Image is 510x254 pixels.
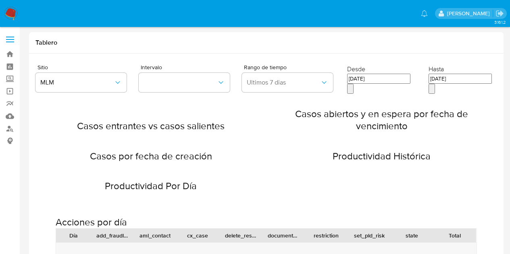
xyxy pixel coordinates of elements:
[35,73,127,92] button: MLM
[96,231,128,240] div: add_fraudlist
[35,39,497,47] h1: Tablero
[244,64,347,70] span: Rango de tiempo
[310,231,342,240] div: restriction
[58,150,243,162] h2: Casos por fecha de creación
[247,78,320,87] span: Ultimos 7 dias
[182,231,213,240] div: cx_case
[429,64,444,73] label: Hasta
[58,120,243,132] h2: Casos entrantes vs casos salientes
[56,216,477,228] h2: Acciones por día
[289,150,474,162] h2: Productividad Histórica
[495,9,504,18] a: Salir
[225,231,256,240] div: delete_restriction
[421,10,428,17] a: Notificaciones
[268,231,299,240] div: documentation_requested
[141,64,244,70] span: Intervalo
[347,64,365,73] label: Desde
[396,231,428,240] div: state
[62,231,85,240] div: Día
[37,64,141,70] span: Sitio
[439,231,470,240] div: Total
[40,78,114,87] span: MLM
[447,10,493,17] p: loui.hernandezrodriguez@mercadolibre.com.mx
[354,231,385,240] div: set_pld_risk
[289,108,474,132] h2: Casos abiertos y en espera por fecha de vencimiento
[242,73,333,92] button: Ultimos 7 dias
[139,231,171,240] div: aml_contact
[58,180,243,192] h2: Productividad Por Día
